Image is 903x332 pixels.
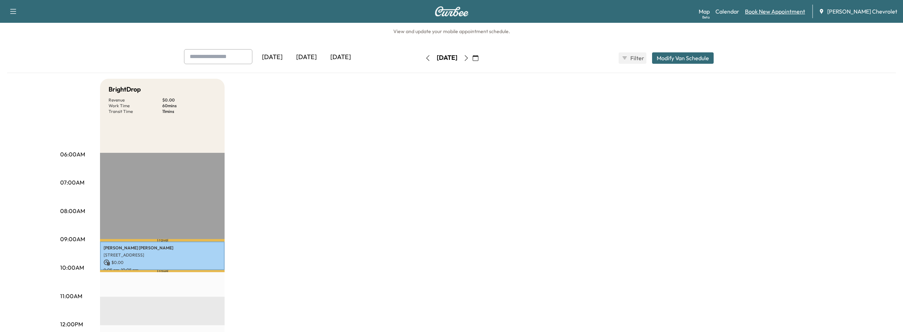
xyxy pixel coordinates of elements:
p: 9:05 am - 10:05 am [104,267,221,273]
p: $ 0.00 [104,259,221,266]
div: [DATE] [289,49,324,66]
a: Book New Appointment [745,7,805,16]
p: Transit Time [109,109,162,114]
p: Travel [100,270,225,272]
p: 11:00AM [60,292,82,300]
p: 08:00AM [60,207,85,215]
p: Revenue [109,97,162,103]
p: 10:00AM [60,263,84,272]
p: 12:00PM [60,320,83,328]
p: 60 mins [162,103,216,109]
span: [PERSON_NAME] Chevrolet [827,7,897,16]
a: Calendar [715,7,739,16]
p: 11 mins [162,109,216,114]
div: [DATE] [255,49,289,66]
p: [PERSON_NAME] [PERSON_NAME] [104,245,221,251]
p: 06:00AM [60,150,85,159]
p: $ 0.00 [162,97,216,103]
a: MapBeta [699,7,710,16]
img: Curbee Logo [435,6,469,16]
p: [STREET_ADDRESS] [104,252,221,258]
h5: BrightDrop [109,84,141,94]
div: [DATE] [324,49,358,66]
p: 07:00AM [60,178,84,187]
h6: View and update your mobile appointment schedule. [7,28,896,35]
p: Travel [100,239,225,242]
span: Filter [630,54,643,62]
p: 09:00AM [60,235,85,243]
div: [DATE] [437,53,457,62]
button: Filter [619,52,646,64]
button: Modify Van Schedule [652,52,714,64]
p: Work Time [109,103,162,109]
div: Beta [702,15,710,20]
